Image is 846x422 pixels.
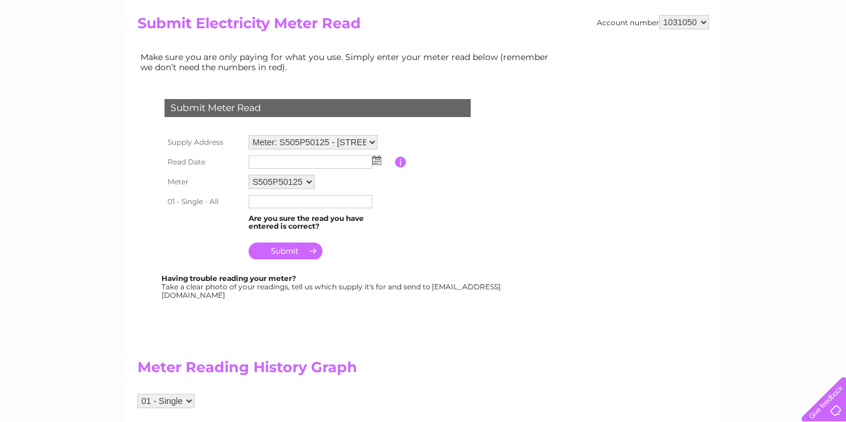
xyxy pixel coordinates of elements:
a: 0333 014 3131 [620,6,702,21]
b: Having trouble reading your meter? [162,274,296,283]
th: 01 - Single - All [162,192,246,211]
th: Read Date [162,152,246,172]
div: Clear Business is a trading name of Verastar Limited (registered in [GEOGRAPHIC_DATA] No. 3667643... [140,7,707,58]
a: Energy [665,51,691,60]
a: Water [635,51,657,60]
a: Telecoms [698,51,734,60]
img: logo.png [29,31,91,68]
th: Meter [162,172,246,192]
input: Information [395,157,406,167]
td: Are you sure the read you have entered is correct? [246,211,395,234]
td: Make sure you are only paying for what you use. Simply enter your meter read below (remember we d... [137,49,558,74]
img: ... [372,155,381,165]
a: Log out [806,51,835,60]
div: Submit Meter Read [165,99,471,117]
h2: Meter Reading History Graph [137,359,558,382]
th: Supply Address [162,132,246,152]
h2: Submit Electricity Meter Read [137,15,709,38]
input: Submit [249,243,322,259]
div: Account number [597,15,709,29]
a: Contact [766,51,796,60]
div: Take a clear photo of your readings, tell us which supply it's for and send to [EMAIL_ADDRESS][DO... [162,274,503,299]
a: Blog [742,51,759,60]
